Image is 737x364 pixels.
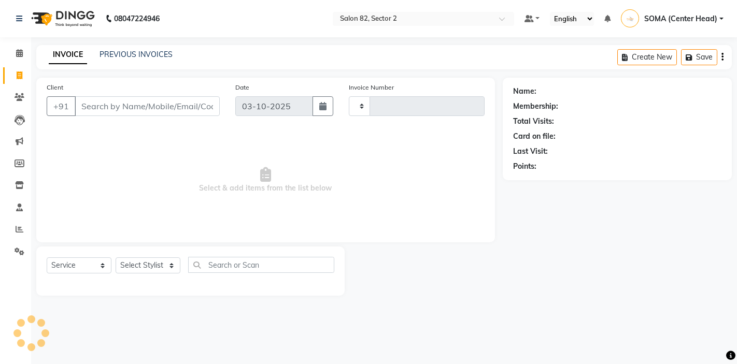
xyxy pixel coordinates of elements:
div: Card on file: [513,131,556,142]
a: INVOICE [49,46,87,64]
label: Invoice Number [349,83,394,92]
div: Last Visit: [513,146,548,157]
label: Client [47,83,63,92]
span: Select & add items from the list below [47,128,485,232]
a: PREVIOUS INVOICES [100,50,173,59]
label: Date [235,83,249,92]
button: +91 [47,96,76,116]
div: Total Visits: [513,116,554,127]
img: SOMA (Center Head) [621,9,639,27]
img: logo [26,4,97,33]
span: SOMA (Center Head) [644,13,717,24]
input: Search or Scan [188,257,334,273]
div: Points: [513,161,536,172]
input: Search by Name/Mobile/Email/Code [75,96,220,116]
button: Save [681,49,717,65]
button: Create New [617,49,677,65]
div: Name: [513,86,536,97]
b: 08047224946 [114,4,160,33]
div: Membership: [513,101,558,112]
